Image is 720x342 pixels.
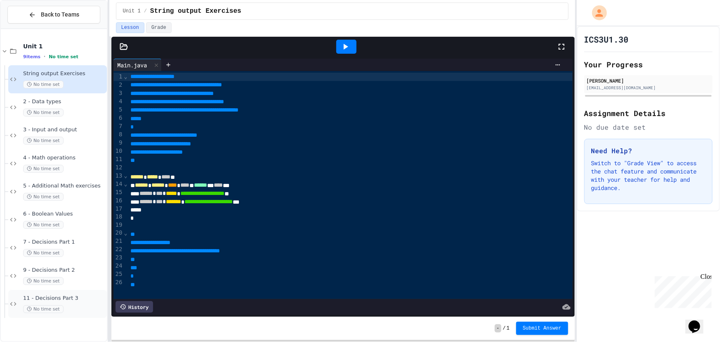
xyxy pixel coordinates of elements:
button: Back to Teams [7,6,100,24]
div: Main.java [113,61,151,69]
span: No time set [49,54,78,59]
span: • [44,53,45,60]
div: 9 [113,139,124,147]
div: 26 [113,278,124,287]
div: 16 [113,197,124,205]
span: 7 - Decisions Part 1 [23,239,105,246]
iframe: chat widget [685,309,712,334]
div: 24 [113,262,124,270]
span: 11 - Decisions Part 3 [23,295,105,302]
button: Submit Answer [516,322,568,335]
div: No due date set [584,122,713,132]
div: History [116,301,153,313]
span: 2 - Data types [23,98,105,105]
button: Grade [146,22,172,33]
div: 22 [113,245,124,254]
span: Fold line [123,180,127,187]
div: 17 [113,205,124,213]
div: 3 [113,89,124,97]
div: [EMAIL_ADDRESS][DOMAIN_NAME] [587,85,710,91]
span: No time set [23,165,64,173]
span: Fold line [123,230,127,236]
div: [PERSON_NAME] [587,77,710,84]
div: 11 [113,155,124,164]
div: 21 [113,237,124,245]
button: Lesson [116,22,144,33]
div: Chat with us now!Close [3,3,57,52]
p: Switch to "Grade View" to access the chat feature and communicate with your teacher for help and ... [591,159,706,192]
iframe: chat widget [652,273,712,308]
div: 5 [113,106,124,114]
span: 1 [507,325,510,332]
h3: Need Help? [591,146,706,156]
div: My Account [583,3,609,22]
h2: Assignment Details [584,107,713,119]
span: Fold line [123,172,127,179]
div: 25 [113,270,124,278]
div: 13 [113,172,124,180]
span: No time set [23,305,64,313]
span: No time set [23,109,64,116]
span: 6 - Boolean Values [23,211,105,218]
span: Fold line [123,73,127,80]
span: 9 - Decisions Part 2 [23,267,105,274]
span: 9 items [23,54,40,59]
div: 7 [113,122,124,131]
div: 23 [113,254,124,262]
span: 3 - Input and output [23,126,105,133]
div: 20 [113,229,124,237]
span: - [495,324,501,332]
div: Main.java [113,59,162,71]
h1: ICS3U1.30 [584,33,629,45]
span: String output Exercises [150,6,241,16]
div: 14 [113,180,124,188]
div: 10 [113,147,124,155]
span: Unit 1 [123,8,141,14]
span: / [144,8,147,14]
span: No time set [23,249,64,257]
span: No time set [23,221,64,229]
div: 2 [113,81,124,89]
span: String output Exercises [23,70,105,77]
span: Unit 1 [23,43,105,50]
div: 15 [113,188,124,197]
div: 18 [113,213,124,221]
span: 4 - Math operations [23,154,105,161]
span: / [503,325,506,332]
h2: Your Progress [584,59,713,70]
div: 6 [113,114,124,122]
span: No time set [23,81,64,88]
span: Back to Teams [41,10,79,19]
div: 1 [113,73,124,81]
span: Submit Answer [523,325,562,332]
span: 5 - Additional Math exercises [23,183,105,190]
div: 12 [113,164,124,172]
div: 19 [113,221,124,229]
span: No time set [23,137,64,145]
span: No time set [23,193,64,201]
div: 8 [113,131,124,139]
span: No time set [23,277,64,285]
div: 4 [113,97,124,106]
